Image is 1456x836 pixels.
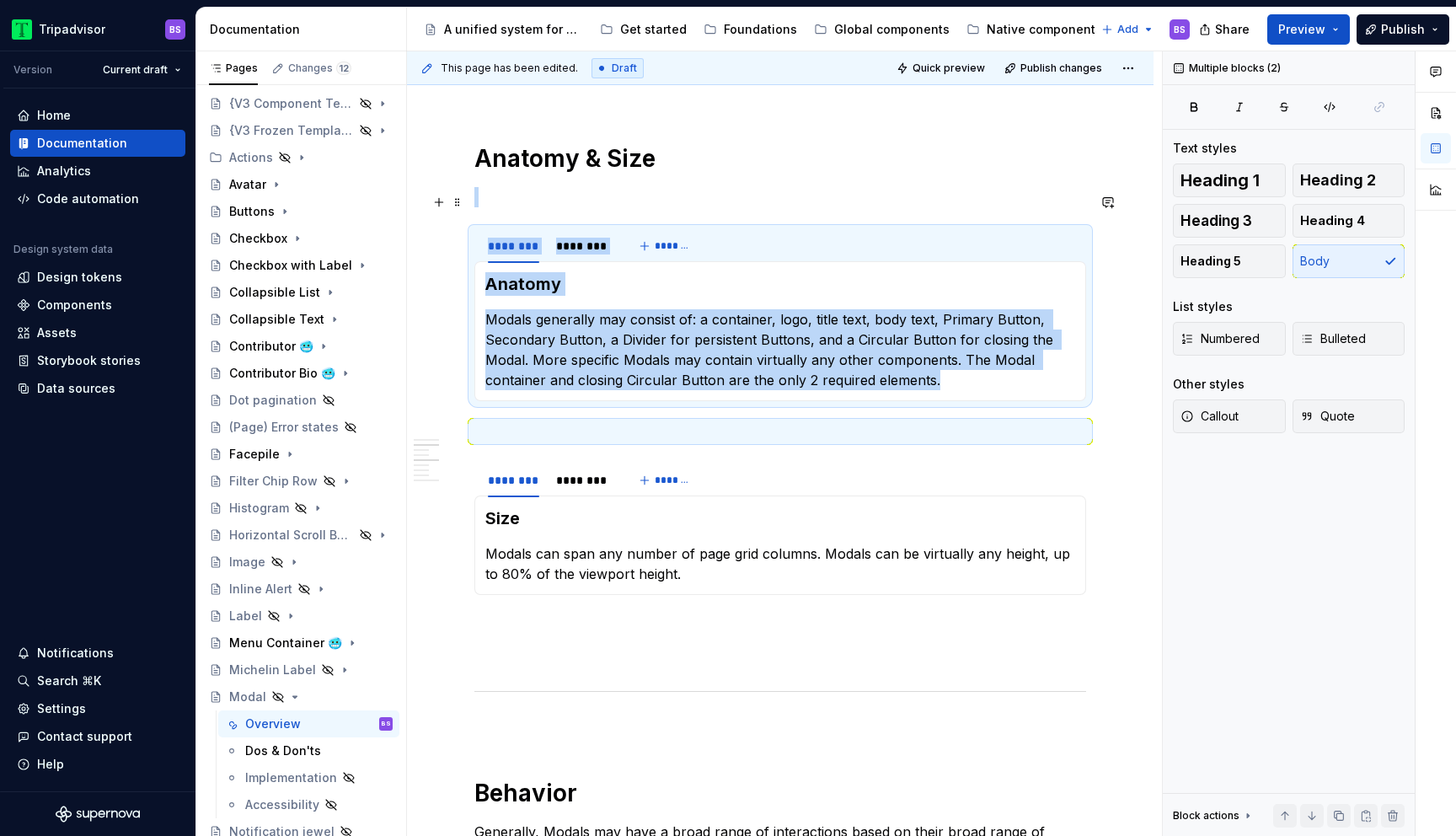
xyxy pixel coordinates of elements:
[1173,244,1286,278] button: Heading 5
[12,19,32,40] img: 0ed0e8b8-9446-497d-bad0-376821b19aa5.png
[202,576,399,603] a: Inline Alert
[169,23,181,36] div: BS
[37,756,64,773] div: Help
[229,635,342,651] div: Menu Container 🥶
[474,143,1086,174] h1: Anatomy & Size
[218,791,399,818] a: Accessibility
[229,230,287,247] div: Checkbox
[202,225,399,252] a: Checkbox
[229,473,318,490] div: Filter Chip Row
[229,284,320,301] div: Collapsible List
[485,506,1075,530] h3: Size
[229,662,316,678] div: Michelin Label
[37,324,77,341] div: Assets
[485,544,1075,584] p: Modals can span any number of page grid columns. Modals can be virtually any height, up to 80% of...
[229,608,262,624] div: Label
[987,21,1102,38] div: Native components
[202,630,399,656] a: Menu Container 🥶
[10,319,185,346] a: Assets
[37,645,114,662] div: Notifications
[37,352,141,369] div: Storybook stories
[1293,322,1405,356] button: Bulleted
[1300,212,1365,229] span: Heading 4
[13,63,52,77] div: Version
[229,392,317,409] div: Dot pagination
[10,130,185,157] a: Documentation
[202,468,399,495] a: Filter Chip Row
[229,311,324,328] div: Collapsible Text
[913,62,985,75] span: Quick preview
[202,441,399,468] a: Facepile
[1180,330,1260,347] span: Numbered
[474,778,1086,808] h1: Behavior
[218,737,399,764] a: Dos & Don'ts
[1173,322,1286,356] button: Numbered
[202,117,399,144] a: {V3 Frozen Template}
[37,297,112,313] div: Components
[1293,399,1405,433] button: Quote
[10,158,185,185] a: Analytics
[1191,14,1261,45] button: Share
[202,279,399,306] a: Collapsible List
[1293,204,1405,238] button: Heading 4
[1173,204,1286,238] button: Heading 3
[229,365,335,382] div: Contributor Bio 🥶
[834,21,950,38] div: Global components
[37,673,101,689] div: Search ⌘K
[3,11,192,47] button: TripadvisorBS
[229,581,292,598] div: Inline Alert
[382,715,391,732] div: BS
[1180,172,1260,189] span: Heading 1
[37,728,132,745] div: Contact support
[37,135,127,152] div: Documentation
[417,16,590,43] a: A unified system for every journey.
[210,21,399,38] div: Documentation
[56,806,140,823] a: Supernova Logo
[441,62,578,75] span: This page has been edited.
[1173,163,1286,197] button: Heading 1
[37,163,91,180] div: Analytics
[891,56,993,80] button: Quick preview
[724,21,797,38] div: Foundations
[417,13,1093,46] div: Page tree
[10,375,185,402] a: Data sources
[229,689,266,705] div: Modal
[245,742,321,759] div: Dos & Don'ts
[202,306,399,333] a: Collapsible Text
[485,506,1075,584] section-item: Column 1
[202,333,399,360] a: Contributor 🥶
[229,446,280,463] div: Facepile
[37,269,122,286] div: Design tokens
[229,554,265,571] div: Image
[202,522,399,549] a: Horizontal Scroll Bar Button
[1173,809,1239,823] div: Block actions
[807,16,956,43] a: Global components
[10,264,185,291] a: Design tokens
[229,203,275,220] div: Buttons
[1267,14,1350,45] button: Preview
[593,16,693,43] a: Get started
[218,764,399,791] a: Implementation
[1293,163,1405,197] button: Heading 2
[229,419,339,436] div: (Page) Error states
[202,198,399,225] a: Buttons
[1173,298,1233,315] div: List styles
[1117,23,1138,36] span: Add
[202,252,399,279] a: Checkbox with Label
[1300,172,1376,189] span: Heading 2
[229,527,354,544] div: Horizontal Scroll Bar Button
[444,21,583,38] div: A unified system for every journey.
[1173,140,1237,157] div: Text styles
[336,62,351,75] span: 12
[13,243,113,256] div: Design system data
[37,380,115,397] div: Data sources
[1300,408,1355,425] span: Quote
[229,338,313,355] div: Contributor 🥶
[1173,804,1255,828] div: Block actions
[620,21,687,38] div: Get started
[1180,408,1239,425] span: Callout
[485,272,1075,390] section-item: Column 1
[10,292,185,319] a: Components
[1381,21,1425,38] span: Publish
[229,122,354,139] div: {V3 Frozen Template}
